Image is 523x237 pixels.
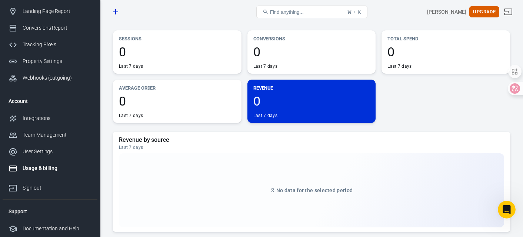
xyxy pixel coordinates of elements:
[256,6,367,18] button: Find anything...⌘ + K
[3,160,97,177] a: Usage & billing
[3,36,97,53] a: Tracking Pixels
[347,9,361,15] div: ⌘ + K
[119,95,236,107] span: 0
[23,57,91,65] div: Property Settings
[23,114,91,122] div: Integrations
[3,70,97,86] a: Webhooks (outgoing)
[119,35,236,43] p: Sessions
[253,113,277,118] div: Last 7 days
[119,136,504,144] h5: Revenue by source
[427,8,466,16] div: Account id: nNfVwVvZ
[387,35,504,43] p: Total Spend
[469,6,499,18] button: Upgrade
[3,3,97,20] a: Landing Page Report
[498,201,516,218] iframe: Intercom live chat
[3,127,97,143] a: Team Management
[23,24,91,32] div: Conversions Report
[109,6,122,18] a: Create new property
[253,46,370,58] span: 0
[23,7,91,15] div: Landing Page Report
[3,110,97,127] a: Integrations
[23,184,91,192] div: Sign out
[23,131,91,139] div: Team Management
[119,84,236,92] p: Average Order
[253,35,370,43] p: Conversions
[3,203,97,220] li: Support
[387,46,504,58] span: 0
[270,9,304,15] span: Find anything...
[119,46,236,58] span: 0
[119,144,504,150] div: Last 7 days
[253,95,370,107] span: 0
[499,3,517,21] a: Sign out
[23,41,91,49] div: Tracking Pixels
[3,20,97,36] a: Conversions Report
[23,164,91,172] div: Usage & billing
[253,84,370,92] p: Revenue
[276,187,353,193] span: No data for the selected period
[3,92,97,110] li: Account
[3,53,97,70] a: Property Settings
[3,177,97,196] a: Sign out
[3,143,97,160] a: User Settings
[23,74,91,82] div: Webhooks (outgoing)
[23,225,91,233] div: Documentation and Help
[23,148,91,156] div: User Settings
